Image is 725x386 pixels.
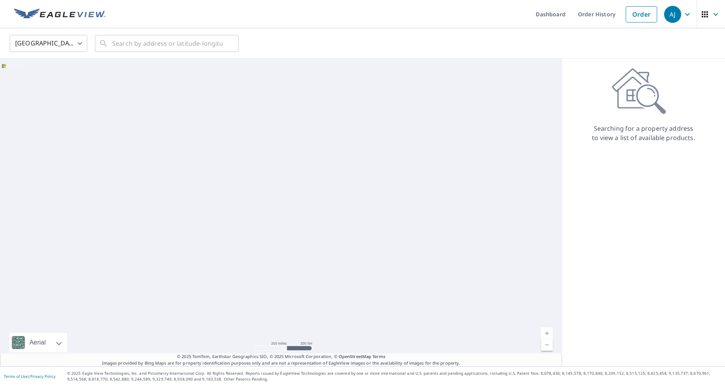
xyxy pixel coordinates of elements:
[14,9,106,20] img: EV Logo
[541,327,553,339] a: Current Level 5, Zoom In
[339,353,371,359] a: OpenStreetMap
[27,333,48,352] div: Aerial
[10,33,87,54] div: [GEOGRAPHIC_DATA]
[177,353,385,360] span: © 2025 TomTom, Earthstar Geographics SIO, © 2025 Microsoft Corporation, ©
[592,124,696,142] p: Searching for a property address to view a list of available products.
[626,6,657,23] a: Order
[372,353,385,359] a: Terms
[4,374,28,379] a: Terms of Use
[4,374,55,379] p: |
[664,6,681,23] div: AJ
[30,374,55,379] a: Privacy Policy
[112,33,223,54] input: Search by address or latitude-longitude
[67,370,721,382] p: © 2025 Eagle View Technologies, Inc. and Pictometry International Corp. All Rights Reserved. Repo...
[541,339,553,351] a: Current Level 5, Zoom Out
[9,333,67,352] div: Aerial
